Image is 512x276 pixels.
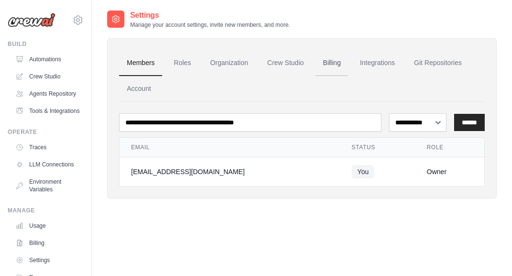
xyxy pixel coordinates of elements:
a: Traces [11,140,84,155]
div: Owner [427,167,473,177]
th: Email [120,138,340,157]
a: Automations [11,52,84,67]
p: Manage your account settings, invite new members, and more. [130,21,290,29]
a: Crew Studio [11,69,84,84]
a: Members [119,50,162,76]
a: Billing [11,235,84,251]
a: Tools & Integrations [11,103,84,119]
a: Environment Variables [11,174,84,197]
a: Usage [11,218,84,233]
img: Logo [8,13,56,27]
a: Crew Studio [260,50,312,76]
div: Manage [8,207,84,214]
th: Status [340,138,415,157]
a: Agents Repository [11,86,84,101]
a: Integrations [352,50,402,76]
a: LLM Connections [11,157,84,172]
a: Account [119,76,159,102]
h2: Settings [130,10,290,21]
div: Operate [8,128,84,136]
a: Settings [11,253,84,268]
div: [EMAIL_ADDRESS][DOMAIN_NAME] [131,167,329,177]
th: Role [415,138,484,157]
div: Build [8,40,84,48]
a: Git Repositories [406,50,469,76]
span: You [352,165,375,178]
a: Billing [315,50,348,76]
a: Roles [166,50,199,76]
a: Organization [202,50,256,76]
